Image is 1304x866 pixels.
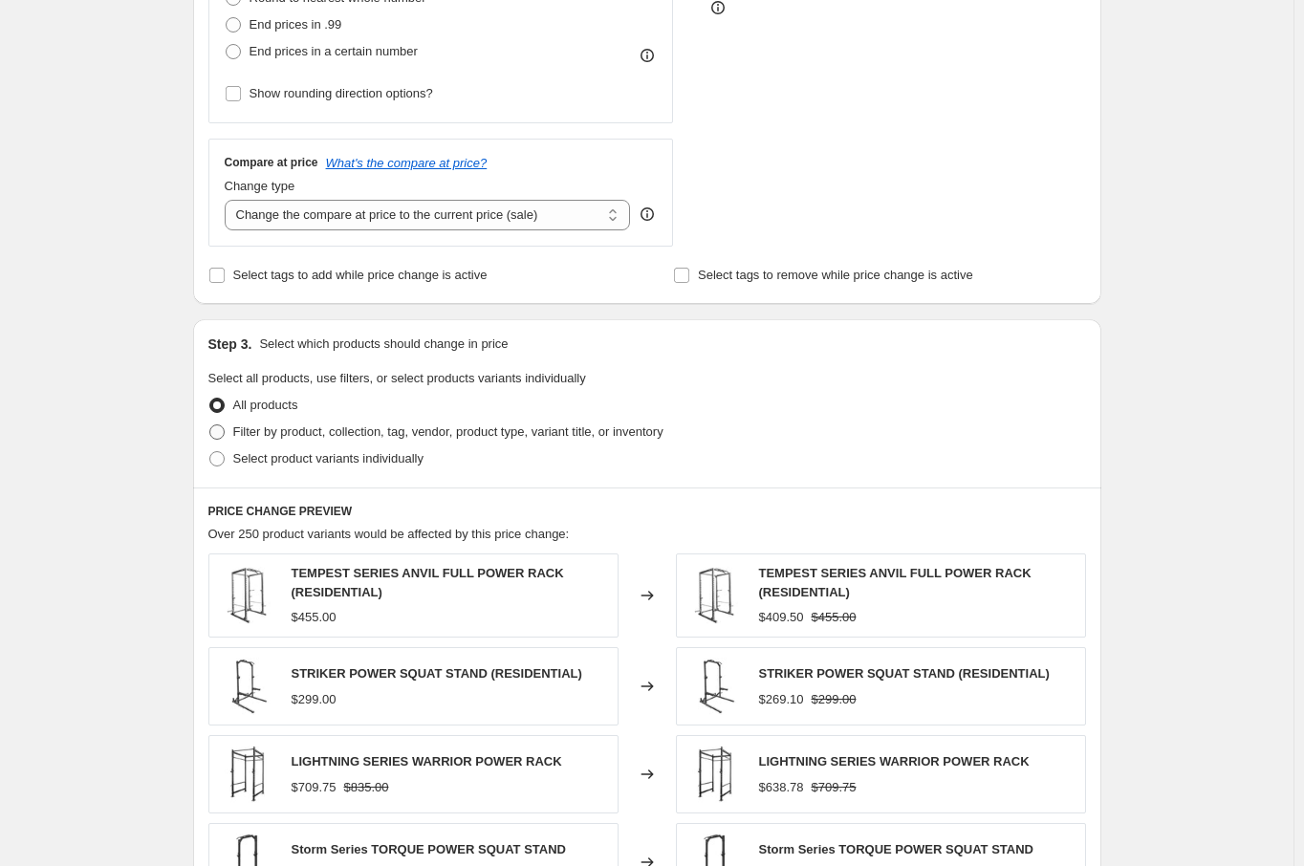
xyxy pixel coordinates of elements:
[208,371,586,385] span: Select all products, use filters, or select products variants individually
[219,658,276,715] img: striker_45_1080_80x.jpg
[812,690,857,709] strike: $299.00
[759,566,1032,599] span: TEMPEST SERIES ANVIL FULL POWER RACK (RESIDENTIAL)
[698,268,973,282] span: Select tags to remove while price change is active
[219,746,276,803] img: warrior_45copy_afe7d775-537e-428c-a012-dea4b473a1b8_80x.webp
[208,335,252,354] h2: Step 3.
[292,566,564,599] span: TEMPEST SERIES ANVIL FULL POWER RACK (RESIDENTIAL)
[250,44,418,58] span: End prices in a certain number
[812,608,857,627] strike: $455.00
[686,567,744,624] img: anvil_45_1080_80x.jpg
[250,86,433,100] span: Show rounding direction options?
[233,424,663,439] span: Filter by product, collection, tag, vendor, product type, variant title, or inventory
[259,335,508,354] p: Select which products should change in price
[759,778,804,797] div: $638.78
[686,746,744,803] img: warrior_45copy_afe7d775-537e-428c-a012-dea4b473a1b8_80x.webp
[225,155,318,170] h3: Compare at price
[812,778,857,797] strike: $709.75
[292,690,337,709] div: $299.00
[292,778,337,797] div: $709.75
[686,658,744,715] img: striker_45_1080_80x.jpg
[759,754,1030,769] span: LIGHTNING SERIES WARRIOR POWER RACK
[759,608,804,627] div: $409.50
[292,666,582,681] span: STRIKER POWER SQUAT STAND (RESIDENTIAL)
[759,690,804,709] div: $269.10
[233,398,298,412] span: All products
[292,754,562,769] span: LIGHTNING SERIES WARRIOR POWER RACK
[759,842,1034,856] span: Storm Series TORQUE POWER SQUAT STAND
[250,17,342,32] span: End prices in .99
[344,778,389,797] strike: $835.00
[638,205,657,224] div: help
[219,567,276,624] img: anvil_45_1080_80x.jpg
[208,527,570,541] span: Over 250 product variants would be affected by this price change:
[292,842,567,856] span: Storm Series TORQUE POWER SQUAT STAND
[233,451,424,465] span: Select product variants individually
[208,504,1086,519] h6: PRICE CHANGE PREVIEW
[233,268,488,282] span: Select tags to add while price change is active
[326,156,488,170] button: What's the compare at price?
[292,608,337,627] div: $455.00
[225,179,295,193] span: Change type
[759,666,1050,681] span: STRIKER POWER SQUAT STAND (RESIDENTIAL)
